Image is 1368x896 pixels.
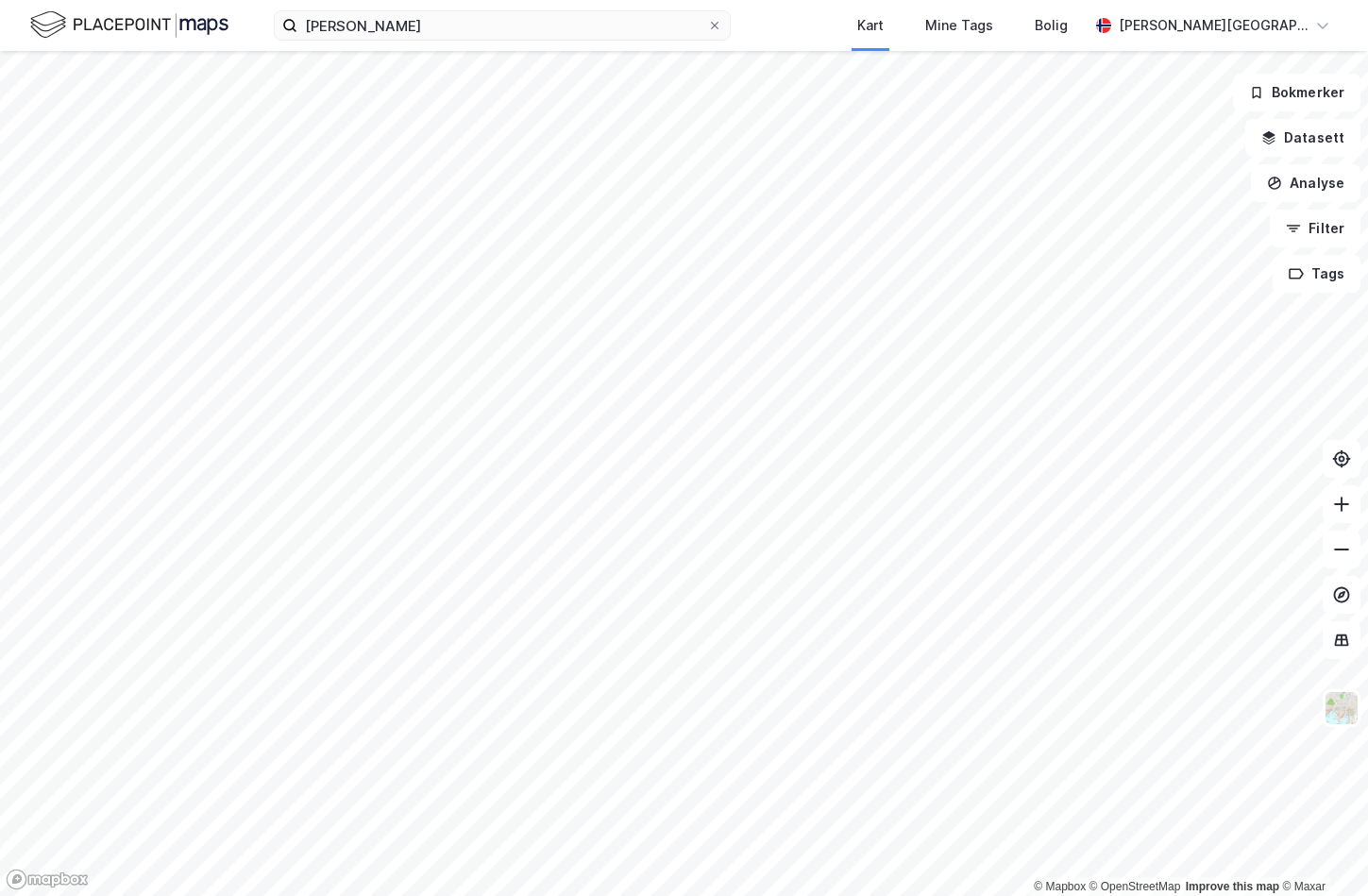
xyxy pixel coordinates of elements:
[297,11,707,40] input: Søk på adresse, matrikkel, gårdeiere, leietakere eller personer
[1324,690,1360,726] img: Z
[1186,880,1279,893] a: Improve this map
[30,8,228,42] img: logo.f888ab2527a4732fd821a326f86c7f29.svg
[1034,880,1086,893] a: Mapbox
[1035,14,1068,37] div: Bolig
[857,14,884,37] div: Kart
[1251,164,1360,202] button: Analyse
[1089,880,1181,893] a: OpenStreetMap
[6,869,89,890] a: Mapbox homepage
[1274,805,1368,896] div: Kontrollprogram for chat
[1245,119,1360,157] button: Datasett
[1270,210,1360,247] button: Filter
[1119,14,1308,37] div: [PERSON_NAME][GEOGRAPHIC_DATA]
[1273,255,1360,293] button: Tags
[1274,805,1368,896] iframe: Chat Widget
[925,14,993,37] div: Mine Tags
[1233,74,1360,111] button: Bokmerker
